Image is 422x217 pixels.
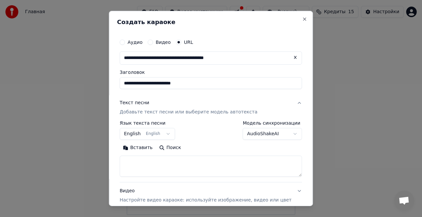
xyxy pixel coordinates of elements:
button: Поиск [156,142,184,153]
label: Видео [156,40,171,45]
button: Вставить [120,142,156,153]
p: Добавьте текст песни или выберите модель автотекста [120,109,257,115]
div: Текст песниДобавьте текст песни или выберите модель автотекста [120,121,302,182]
label: Модель синхронизации [243,121,302,125]
label: Язык текста песни [120,121,175,125]
p: Настройте видео караоке: используйте изображение, видео или цвет [120,197,291,203]
button: Текст песниДобавьте текст песни или выберите модель автотекста [120,94,302,121]
div: Видео [120,188,291,203]
label: Заголовок [120,70,302,75]
h2: Создать караоке [117,19,305,25]
label: Аудио [128,40,142,45]
button: ВидеоНастройте видео караоке: используйте изображение, видео или цвет [120,182,302,209]
div: Текст песни [120,100,149,106]
label: URL [184,40,193,45]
